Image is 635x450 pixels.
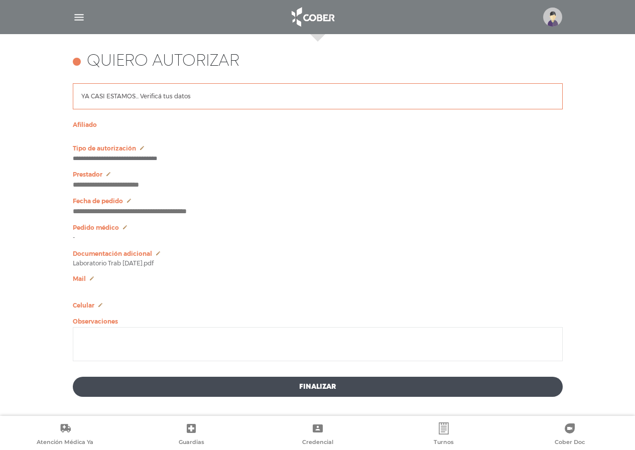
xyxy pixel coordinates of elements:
[434,438,454,447] span: Turnos
[73,224,119,231] span: Pedido médico
[73,11,85,24] img: Cober_menu-lines-white.svg
[380,422,506,448] a: Turnos
[73,121,563,128] p: Afiliado
[73,250,152,257] span: Documentación adicional
[255,422,380,448] a: Credencial
[81,92,191,101] p: YA CASI ESTAMOS... Verificá tus datos
[73,171,102,178] span: Prestador
[73,318,563,325] p: Observaciones
[37,438,93,447] span: Atención Médica Ya
[87,52,239,71] h4: Quiero autorizar
[543,8,562,27] img: profile-placeholder.svg
[73,234,563,241] p: -
[2,422,128,448] a: Atención Médica Ya
[507,422,633,448] a: Cober Doc
[73,145,136,152] span: Tipo de autorización
[302,438,333,447] span: Credencial
[73,260,154,266] span: Laboratorio Trab [DATE].pdf
[555,438,585,447] span: Cober Doc
[73,377,563,397] button: Finalizar
[73,302,94,309] span: Celular
[73,275,86,282] span: Mail
[73,198,123,205] span: Fecha de pedido
[286,5,339,29] img: logo_cober_home-white.png
[179,438,204,447] span: Guardias
[128,422,254,448] a: Guardias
